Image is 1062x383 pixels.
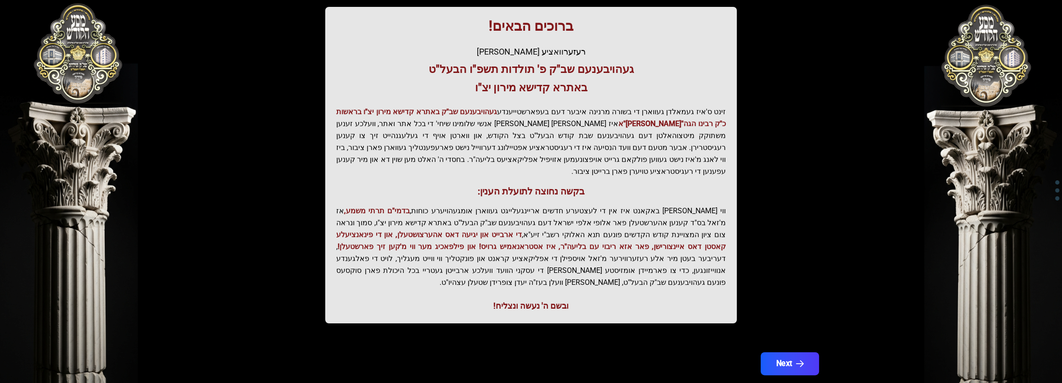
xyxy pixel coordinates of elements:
[336,300,726,312] div: ובשם ה' נעשה ונצליח!
[336,230,726,251] span: די ארבייט און יגיעה דאס אהערצושטעלן, און די פינאנציעלע קאסטן דאס איינצורישן, פאר אזא ריבוי עם בלי...
[336,185,726,198] h3: בקשה נחוצה לתועלת הענין:
[336,106,726,178] p: זינט ס'איז געמאלדן געווארן די בשורה מרנינה איבער דעם בעפארשטייענדע איז [PERSON_NAME] [PERSON_NAME...
[336,18,726,34] h1: ברוכים הבאים!
[336,62,726,77] h3: געהויבענעם שב"ק פ' תולדות תשפ"ו הבעל"ט
[336,107,726,128] span: געהויבענעם שב"ק באתרא קדישא מירון יצ"ו בראשות כ"ק רבינו הגה"[PERSON_NAME]"א
[336,80,726,95] h3: באתרא קדישא מירון יצ"ו
[336,205,726,289] p: ווי [PERSON_NAME] באקאנט איז אין די לעצטערע חדשים אריינגעלייגט געווארן אומגעהויערע כוחות, אז מ'זא...
[344,206,410,215] span: בדמי"ם תרתי משמע,
[761,352,819,375] button: Next
[336,45,726,58] div: רעזערוואציע [PERSON_NAME]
